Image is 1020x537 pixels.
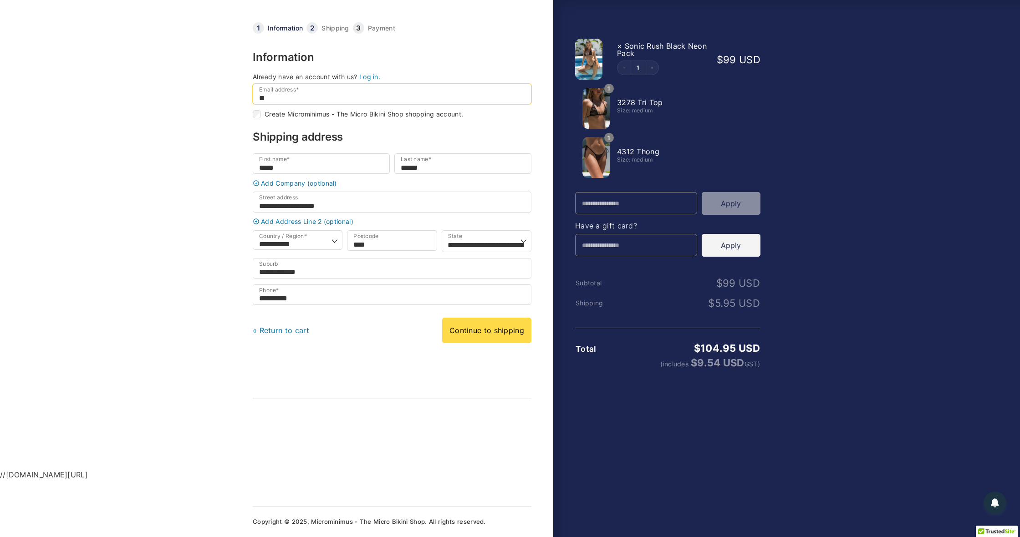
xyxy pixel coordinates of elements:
[702,192,760,215] button: Apply
[691,357,745,369] span: 9.54 USD
[250,218,534,225] a: Add Address Line 2 (optional)
[250,180,534,187] a: Add Company (optional)
[617,157,707,162] div: Size: medium
[359,73,380,81] a: Log in.
[637,358,760,368] small: (includes GST)
[268,25,303,31] a: Information
[617,41,707,58] span: Sonic Rush Black Neon Pack
[442,318,531,343] a: Continue to shipping
[253,73,357,81] span: Already have an account with us?
[253,132,531,142] h3: Shipping address
[582,137,610,178] img: Sonic Rush Black Neon 4312 Thong Bikini 01
[716,277,760,289] bdi: 99 USD
[575,279,637,287] th: Subtotal
[253,519,531,525] p: Copyright © 2025, Microminimus - The Micro Bikini Shop. All rights reserved.
[368,25,395,31] a: Payment
[260,409,397,477] iframe: TrustedSite Certified
[708,297,714,309] span: $
[253,326,310,335] a: « Return to cart
[716,277,723,289] span: $
[617,41,622,51] a: Remove this item
[694,342,760,354] bdi: 104.95 USD
[702,234,760,257] button: Apply
[617,147,659,156] span: 4312 Thong
[631,65,645,71] a: Edit
[582,88,610,129] img: Sonic Rush Black Neon 3278 Tri Top 01
[617,61,631,75] button: Decrement
[694,342,700,354] span: $
[617,98,663,107] span: 3278 Tri Top
[575,222,760,229] h4: Have a gift card?
[253,52,531,63] h3: Information
[321,25,349,31] a: Shipping
[717,54,723,66] span: $
[575,299,637,307] th: Shipping
[717,54,760,66] bdi: 99 USD
[604,84,614,93] span: 1
[708,297,760,309] bdi: 5.95 USD
[575,39,602,80] img: Sonic Rush Black Neon 3278 Tri Top 4312 Thong Bikini 09
[604,133,614,142] span: 1
[265,111,463,117] label: Create Microminimus - The Micro Bikini Shop shopping account.
[575,344,637,354] th: Total
[645,61,658,75] button: Increment
[691,357,697,369] span: $
[617,108,707,113] div: Size: medium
